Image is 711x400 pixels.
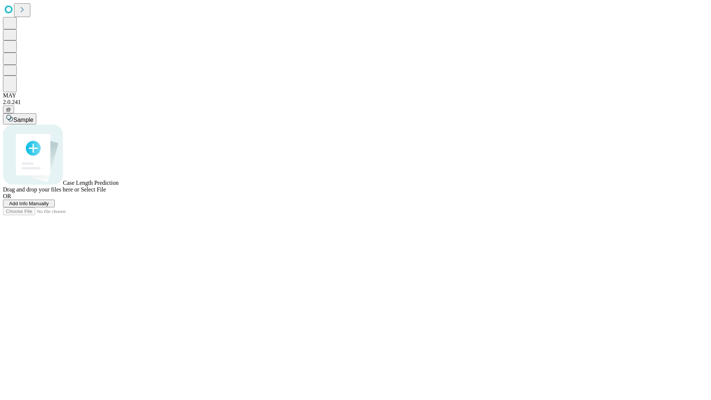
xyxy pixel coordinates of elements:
span: Add Info Manually [9,201,49,206]
div: 2.0.241 [3,99,708,106]
button: @ [3,106,14,113]
button: Sample [3,113,36,124]
span: @ [6,107,11,112]
span: Select File [81,186,106,193]
span: Drag and drop your files here or [3,186,79,193]
span: OR [3,193,11,199]
button: Add Info Manually [3,200,55,207]
span: Case Length Prediction [63,180,118,186]
div: MAY [3,92,708,99]
span: Sample [13,117,33,123]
